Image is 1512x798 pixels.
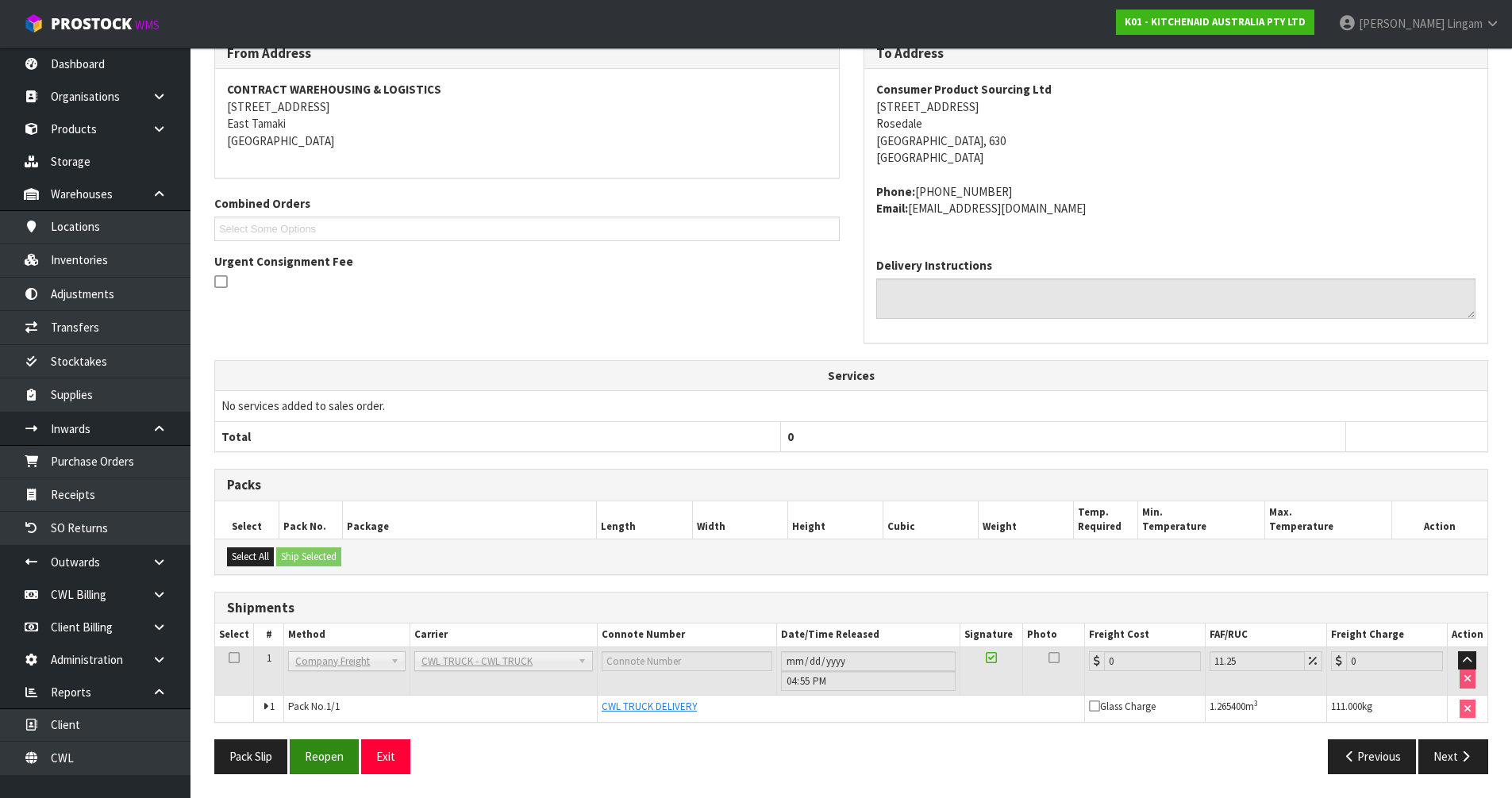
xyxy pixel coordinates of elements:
strong: K01 - KITCHENAID AUSTRALIA PTY LTD [1125,15,1306,29]
address: [PHONE_NUMBER] [EMAIL_ADDRESS][DOMAIN_NAME] [876,183,1476,217]
h3: To Address [876,46,1476,61]
th: Freight Cost [1085,623,1206,646]
td: m [1205,695,1326,722]
th: Services [215,361,1487,391]
th: Carrier [410,623,598,646]
span: [PERSON_NAME] [1359,16,1445,31]
th: Package [342,501,597,539]
input: Freight Adjustment [1210,651,1305,671]
a: K01 - KITCHENAID AUSTRALIA PTY LTD [1116,10,1314,35]
label: Urgent Consignment Fee [214,253,353,270]
th: Max. Temperature [1264,501,1391,539]
strong: Consumer Product Sourcing Ltd [876,82,1052,97]
th: Weight [979,501,1074,539]
button: Next [1418,739,1488,773]
th: Min. Temperature [1137,501,1264,539]
sup: 3 [1254,698,1258,708]
th: Select [215,623,254,646]
th: Length [597,501,692,539]
th: Action [1447,623,1487,646]
label: Combined Orders [214,195,310,212]
strong: email [876,201,908,216]
th: Action [1392,501,1487,539]
span: Company Freight [295,652,384,671]
th: Width [692,501,787,539]
th: Freight Charge [1326,623,1447,646]
span: 1/1 [326,700,340,713]
button: Select All [227,547,274,566]
input: Connote Number [602,651,772,671]
th: # [254,623,284,646]
span: 1.265400 [1210,700,1245,713]
button: Reopen [290,739,359,773]
span: CWL TRUCK DELIVERY [602,700,697,713]
input: Freight Charge [1346,651,1443,671]
span: 111.000 [1331,700,1362,713]
h3: Shipments [227,600,1475,616]
small: WMS [135,17,160,33]
td: Pack No. [284,695,598,722]
button: Pack Slip [214,739,287,773]
h3: Packs [227,478,1475,493]
td: No services added to sales order. [215,391,1487,421]
address: [STREET_ADDRESS] Rosedale [GEOGRAPHIC_DATA], 630 [GEOGRAPHIC_DATA] [876,81,1476,166]
th: Connote Number [598,623,777,646]
span: Lingam [1447,16,1483,31]
button: Ship Selected [276,547,341,566]
span: 1 [267,651,271,665]
span: ProStock [51,13,132,34]
button: Exit [361,739,410,773]
th: Pack No. [279,501,342,539]
th: FAF/RUC [1205,623,1326,646]
button: Previous [1328,739,1417,773]
th: Cubic [883,501,979,539]
input: Freight Cost [1104,651,1201,671]
th: Select [215,501,279,539]
th: Signature [960,623,1023,646]
th: Date/Time Released [776,623,960,646]
h3: From Address [227,46,827,61]
span: 0 [787,429,794,444]
th: Total [215,421,780,451]
span: Glass Charge [1089,700,1156,713]
label: Delivery Instructions [876,257,992,274]
th: Temp. Required [1074,501,1137,539]
span: Ship [214,25,1488,786]
span: CWL TRUCK - CWL TRUCK [421,652,571,671]
strong: CONTRACT WAREHOUSING & LOGISTICS [227,82,441,97]
strong: phone [876,184,915,199]
address: [STREET_ADDRESS] East Tamaki [GEOGRAPHIC_DATA] [227,81,827,149]
th: Height [787,501,883,539]
span: 1 [270,700,275,713]
th: Photo [1023,623,1085,646]
th: Method [284,623,410,646]
td: kg [1326,695,1447,722]
img: cube-alt.png [24,13,44,33]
